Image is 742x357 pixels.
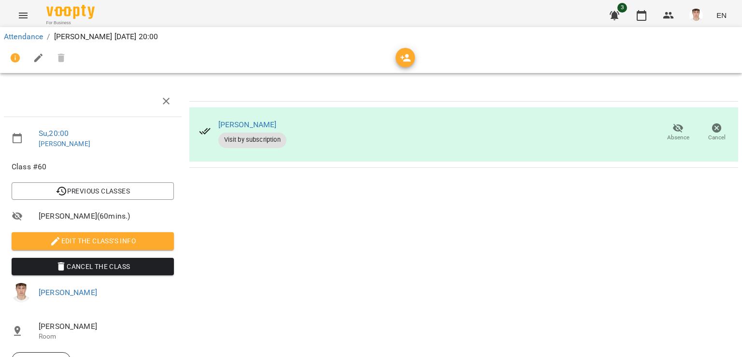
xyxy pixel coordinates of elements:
[689,9,703,22] img: 8fe045a9c59afd95b04cf3756caf59e6.jpg
[39,129,69,138] a: Su , 20:00
[708,134,726,142] span: Cancel
[716,10,727,20] span: EN
[4,31,738,43] nav: breadcrumb
[46,5,95,19] img: Voopty Logo
[19,235,166,247] span: Edit the class's Info
[19,185,166,197] span: Previous Classes
[12,182,174,200] button: Previous Classes
[39,140,90,148] a: [PERSON_NAME]
[218,135,286,144] span: Visit by subscription
[47,31,50,43] li: /
[713,6,730,24] button: EN
[39,210,174,222] span: [PERSON_NAME] ( 60 mins. )
[12,4,35,27] button: Menu
[12,258,174,275] button: Cancel the class
[617,3,627,13] span: 3
[667,134,689,142] span: Absence
[659,119,698,146] button: Absence
[698,119,736,146] button: Cancel
[46,20,95,26] span: For Business
[39,332,174,342] p: Room
[4,32,43,41] a: Attendance
[54,31,158,43] p: [PERSON_NAME] [DATE] 20:00
[39,321,174,332] span: [PERSON_NAME]
[12,161,174,173] span: Class #60
[39,288,97,297] a: [PERSON_NAME]
[218,120,277,129] a: [PERSON_NAME]
[12,283,31,302] img: 8fe045a9c59afd95b04cf3756caf59e6.jpg
[19,261,166,272] span: Cancel the class
[12,232,174,250] button: Edit the class's Info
